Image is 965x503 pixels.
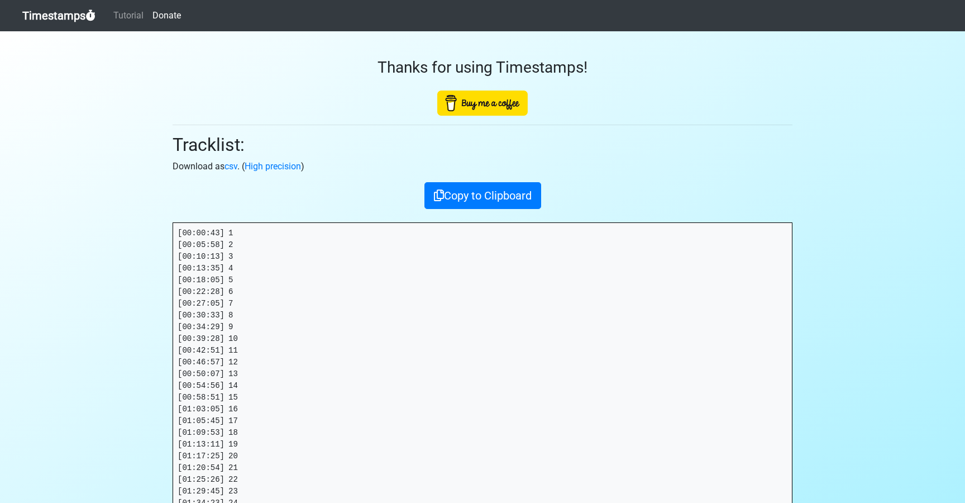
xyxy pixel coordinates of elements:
a: High precision [245,161,301,172]
a: Tutorial [109,4,148,27]
a: csv [224,161,237,172]
h2: Tracklist: [173,134,792,155]
img: Buy Me A Coffee [437,91,528,116]
p: Download as . ( ) [173,160,792,173]
h3: Thanks for using Timestamps! [173,58,792,77]
a: Donate [148,4,185,27]
button: Copy to Clipboard [424,182,541,209]
a: Timestamps [22,4,95,27]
